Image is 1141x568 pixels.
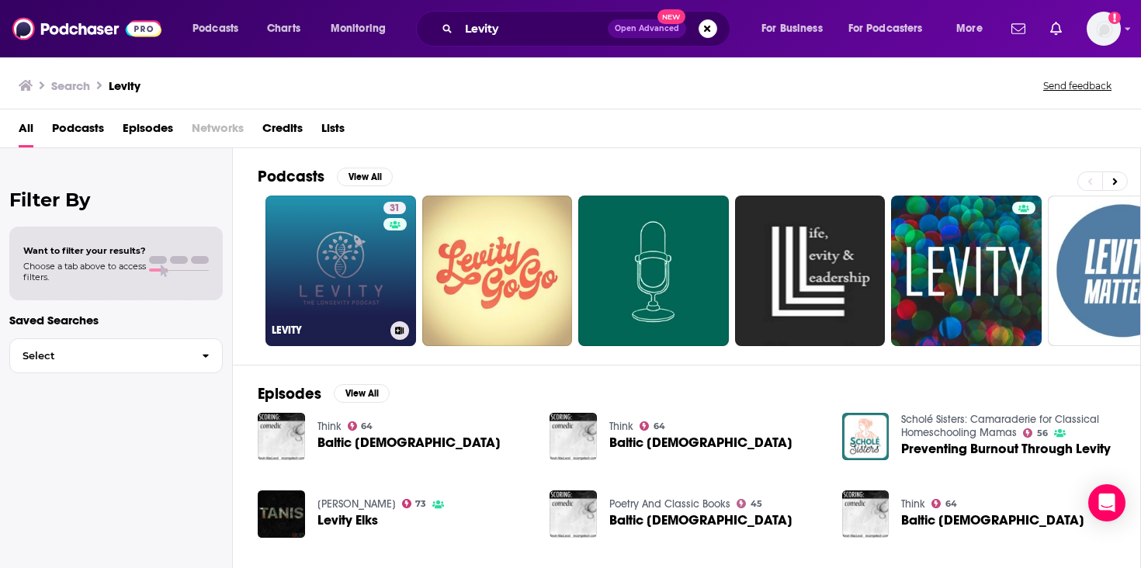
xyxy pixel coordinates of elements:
img: Baltic Levity [550,490,597,538]
span: Select [10,351,189,361]
a: Preventing Burnout Through Levity [901,442,1111,455]
a: Baltic Levity [901,514,1084,527]
span: Choose a tab above to access filters. [23,261,146,282]
button: Select [9,338,223,373]
img: Preventing Burnout Through Levity [842,413,890,460]
a: Scholé Sisters: Camaraderie for Classical Homeschooling Mamas [901,413,1099,439]
a: 64 [348,421,373,431]
span: 45 [751,500,762,507]
h3: Levity [109,78,140,93]
a: Podcasts [52,116,104,147]
svg: Add a profile image [1108,12,1121,24]
button: Open AdvancedNew [608,19,686,38]
span: Baltic [DEMOGRAPHIC_DATA] [609,436,792,449]
input: Search podcasts, credits, & more... [459,16,608,41]
div: Search podcasts, credits, & more... [431,11,745,47]
span: 31 [390,201,400,216]
a: Show notifications dropdown [1044,16,1068,42]
span: 64 [945,500,957,507]
a: 64 [640,421,665,431]
a: TANIS [317,497,396,511]
span: Monitoring [331,18,386,40]
div: Open Intercom Messenger [1088,484,1125,521]
a: 64 [931,499,957,508]
a: 56 [1023,428,1048,438]
span: 73 [415,500,426,507]
img: Baltic Levity [550,413,597,460]
button: open menu [182,16,258,41]
a: 73 [402,499,427,508]
a: Levity Elks [317,514,378,527]
span: 64 [361,423,373,430]
button: open menu [320,16,406,41]
span: Networks [192,116,244,147]
h3: LEVITY [272,324,384,337]
span: Baltic [DEMOGRAPHIC_DATA] [317,436,501,449]
a: Think [901,497,925,511]
button: View All [337,168,393,186]
button: Show profile menu [1087,12,1121,46]
span: Logged in as derettb [1087,12,1121,46]
a: 31LEVITY [265,196,416,346]
span: Charts [267,18,300,40]
h2: Filter By [9,189,223,211]
span: For Podcasters [848,18,923,40]
img: Levity Elks [258,490,305,538]
span: Open Advanced [615,25,679,33]
button: View All [334,384,390,403]
a: Poetry And Classic Books [609,497,730,511]
img: Podchaser - Follow, Share and Rate Podcasts [12,14,161,43]
a: Credits [262,116,303,147]
a: Baltic Levity [317,436,501,449]
button: open menu [751,16,842,41]
span: Want to filter your results? [23,245,146,256]
span: Baltic [DEMOGRAPHIC_DATA] [901,514,1084,527]
a: Think [609,420,633,433]
a: 45 [737,499,762,508]
a: Charts [257,16,310,41]
a: Lists [321,116,345,147]
span: For Business [761,18,823,40]
span: 56 [1037,430,1048,437]
span: More [956,18,983,40]
img: Baltic Levity [842,490,890,538]
button: Send feedback [1039,79,1116,92]
h3: Search [51,78,90,93]
span: Baltic [DEMOGRAPHIC_DATA] [609,514,792,527]
span: 64 [654,423,665,430]
button: open menu [838,16,945,41]
h2: Podcasts [258,167,324,186]
a: Baltic Levity [609,514,792,527]
p: Saved Searches [9,313,223,327]
span: Podcasts [192,18,238,40]
a: EpisodesView All [258,384,390,403]
a: All [19,116,33,147]
img: Baltic Levity [258,413,305,460]
a: PodcastsView All [258,167,393,186]
a: Show notifications dropdown [1005,16,1032,42]
h2: Episodes [258,384,321,403]
button: open menu [945,16,1002,41]
a: Episodes [123,116,173,147]
a: Think [317,420,342,433]
a: Baltic Levity [609,436,792,449]
span: New [657,9,685,24]
img: User Profile [1087,12,1121,46]
a: 31 [383,202,406,214]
